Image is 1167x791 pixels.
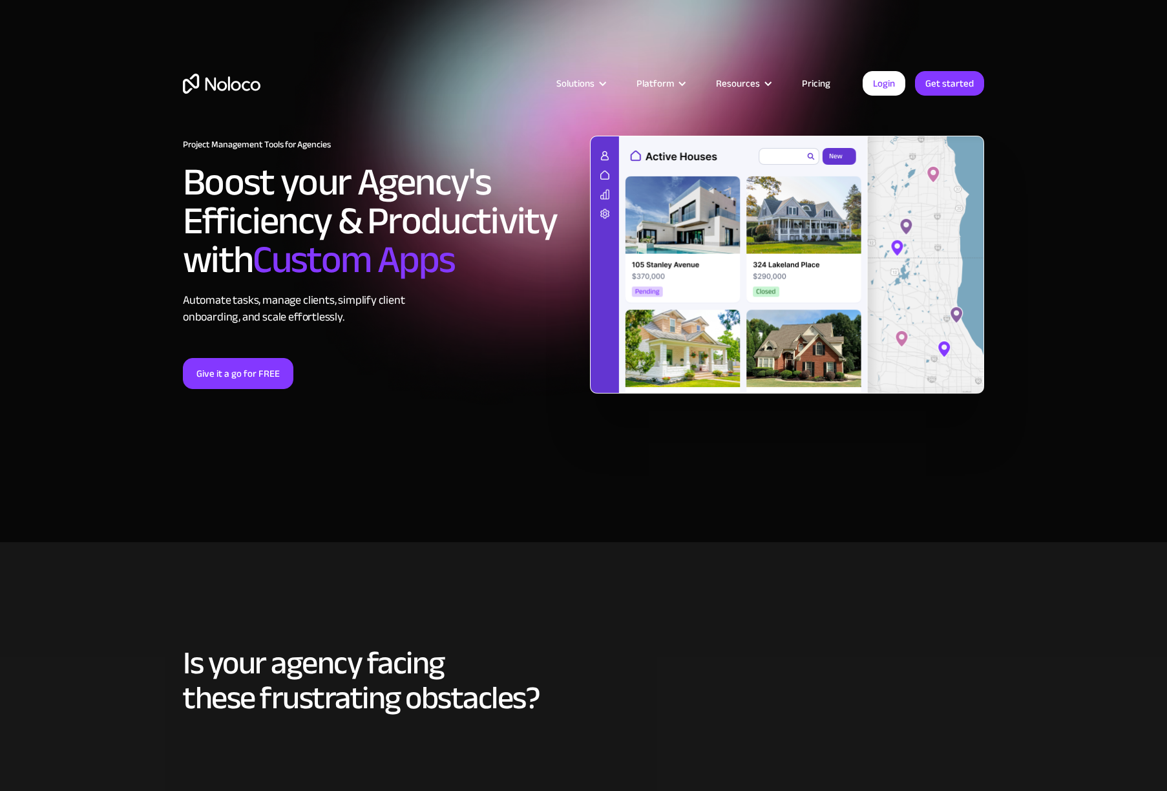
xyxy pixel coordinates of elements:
[636,75,674,92] div: Platform
[620,75,700,92] div: Platform
[183,74,260,94] a: home
[915,71,984,96] a: Get started
[556,75,594,92] div: Solutions
[183,646,984,715] h2: Is your agency facing these frustrating obstacles?
[716,75,760,92] div: Resources
[253,224,456,296] span: Custom Apps
[700,75,786,92] div: Resources
[183,292,577,326] div: Automate tasks, manage clients, simplify client onboarding, and scale effortlessly.
[183,358,293,389] a: Give it a go for FREE
[540,75,620,92] div: Solutions
[183,163,577,279] h2: Boost your Agency's Efficiency & Productivity with
[863,71,905,96] a: Login
[786,75,846,92] a: Pricing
